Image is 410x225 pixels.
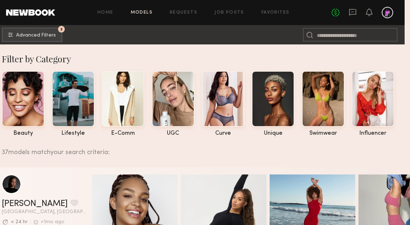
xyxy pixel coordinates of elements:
[2,200,68,208] a: [PERSON_NAME]
[2,53,405,64] div: Filter by Category
[2,28,62,42] button: 2Advanced Filters
[352,130,394,137] div: influencer
[11,220,28,225] div: < 24 hr
[302,130,344,137] div: swimwear
[214,10,244,15] a: Job Posts
[252,130,294,137] div: unique
[97,10,114,15] a: Home
[170,10,197,15] a: Requests
[52,130,95,137] div: lifestyle
[60,28,63,31] span: 2
[16,33,56,38] span: Advanced Filters
[2,141,399,156] div: 37 models match your search criteria:
[131,10,153,15] a: Models
[102,130,144,137] div: e-comm
[2,210,88,215] span: [GEOGRAPHIC_DATA], [GEOGRAPHIC_DATA]
[41,220,64,225] div: +1mo ago
[202,130,245,137] div: curve
[152,130,194,137] div: UGC
[261,10,290,15] a: Favorites
[2,130,44,137] div: beauty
